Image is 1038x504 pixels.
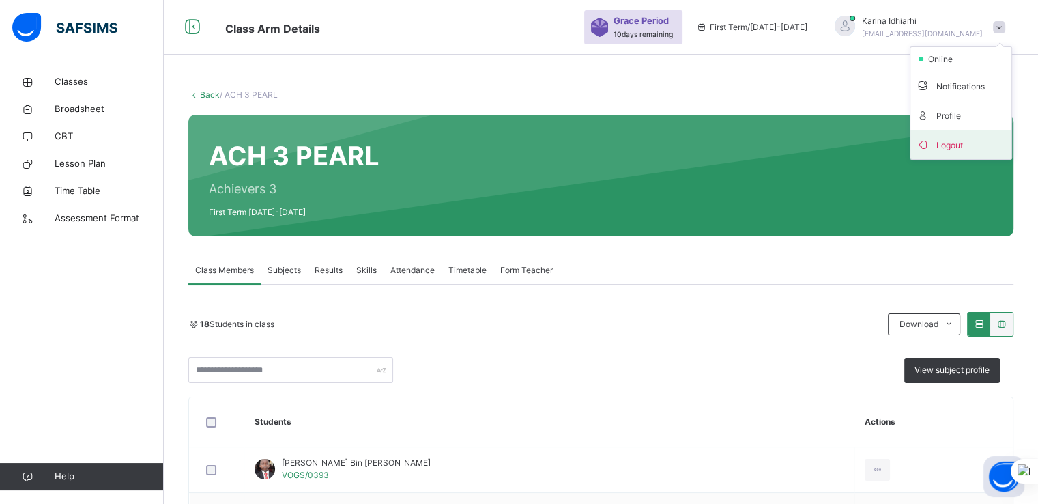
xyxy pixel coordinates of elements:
span: View subject profile [914,364,990,376]
span: session/term information [696,21,807,33]
span: Download [899,318,938,331]
span: Subjects [268,264,301,277]
th: Actions [854,397,1013,447]
span: Broadsheet [55,102,164,116]
span: Assessment Format [55,212,164,225]
b: 18 [200,319,210,329]
span: Notifications [916,76,1006,95]
li: dropdown-list-item-buttom-7 [910,130,1011,159]
span: CBT [55,130,164,143]
div: KarinaIdhiarhi [821,15,1012,40]
img: safsims [12,13,117,42]
th: Students [244,397,854,447]
span: Results [315,264,343,277]
span: Logout [916,135,1006,154]
span: [EMAIL_ADDRESS][DOMAIN_NAME] [862,29,983,38]
span: Classes [55,75,164,89]
span: Grace Period [614,14,669,27]
button: Open asap [983,456,1024,497]
span: Students in class [200,318,274,331]
li: dropdown-list-item-text-4 [910,100,1011,130]
span: 10 days remaining [614,30,673,38]
span: Class Members [195,264,254,277]
span: Attendance [390,264,435,277]
li: dropdown-list-item-null-2 [910,47,1011,71]
span: VOGS/0393 [282,470,329,480]
span: Skills [356,264,377,277]
span: online [927,53,961,66]
li: dropdown-list-item-text-3 [910,71,1011,100]
span: Help [55,470,163,484]
span: Timetable [448,264,487,277]
span: / ACH 3 PEARL [220,89,278,100]
span: Lesson Plan [55,157,164,171]
span: Profile [916,106,1006,124]
span: [PERSON_NAME] Bin [PERSON_NAME] [282,457,431,469]
span: Form Teacher [500,264,553,277]
span: Class Arm Details [225,22,320,36]
a: Back [200,89,220,100]
img: sticker-purple.71386a28dfed39d6af7621340158ba97.svg [591,18,608,37]
span: Time Table [55,184,164,198]
span: Karina Idhiarhi [862,15,983,27]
